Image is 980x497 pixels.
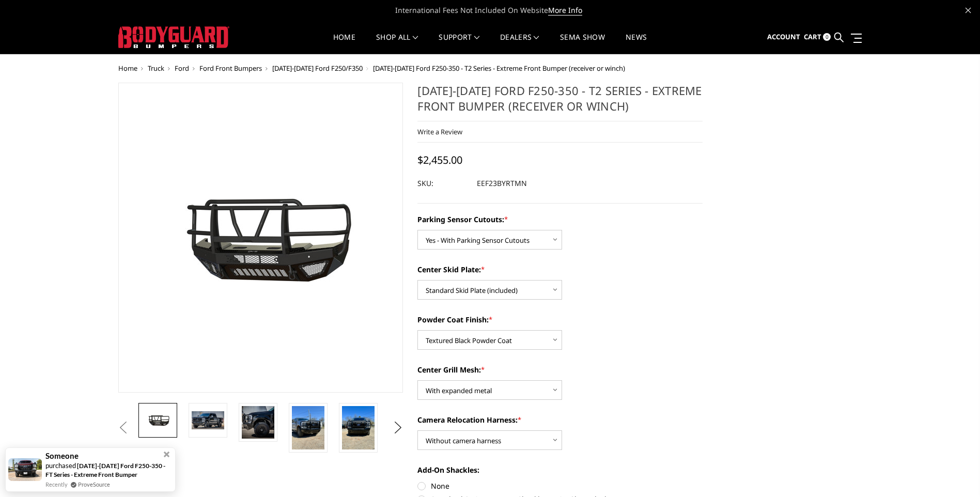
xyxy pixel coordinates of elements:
span: Cart [804,32,821,41]
label: Center Skid Plate: [417,264,703,275]
label: None [417,480,703,491]
img: 2023-2025 Ford F250-350 - T2 Series - Extreme Front Bumper (receiver or winch) [142,411,174,429]
img: 2023-2025 Ford F250-350 - T2 Series - Extreme Front Bumper (receiver or winch) [242,406,274,439]
a: Write a Review [417,127,462,136]
img: 2023-2025 Ford F250-350 - T2 Series - Extreme Front Bumper (receiver or winch) [192,411,224,429]
a: More Info [548,5,582,15]
a: ProveSource [78,480,110,489]
a: Ford [175,64,189,73]
a: SEMA Show [560,34,605,54]
a: [DATE]-[DATE] Ford F250-350 - FT Series - Extreme Front Bumper [45,462,165,478]
dd: EEF23BYRTMN [477,174,527,193]
span: Recently [45,480,68,489]
label: Center Grill Mesh: [417,364,703,375]
img: 2023-2025 Ford F250-350 - T2 Series - Extreme Front Bumper (receiver or winch) [292,406,324,449]
a: Truck [148,64,164,73]
span: purchased [45,461,76,470]
button: Previous [116,420,131,436]
a: shop all [376,34,418,54]
span: Account [767,32,800,41]
img: provesource social proof notification image [8,458,42,480]
span: Someone [45,452,79,460]
a: Ford Front Bumpers [199,64,262,73]
img: BODYGUARD BUMPERS [118,26,229,48]
label: Powder Coat Finish: [417,314,703,325]
iframe: Chat Widget [928,447,980,497]
a: Home [333,34,355,54]
a: Cart 0 [804,23,831,51]
label: Camera Relocation Harness: [417,414,703,425]
button: Next [390,420,406,436]
label: Parking Sensor Cutouts: [417,214,703,225]
a: 2023-2025 Ford F250-350 - T2 Series - Extreme Front Bumper (receiver or winch) [118,83,403,393]
a: Dealers [500,34,539,54]
h1: [DATE]-[DATE] Ford F250-350 - T2 Series - Extreme Front Bumper (receiver or winch) [417,83,703,121]
a: Support [439,34,479,54]
label: Add-On Shackles: [417,464,703,475]
a: [DATE]-[DATE] Ford F250/F350 [272,64,363,73]
a: News [626,34,647,54]
span: $2,455.00 [417,153,462,167]
img: 2023-2025 Ford F250-350 - T2 Series - Extreme Front Bumper (receiver or winch) [342,406,375,449]
dt: SKU: [417,174,469,193]
span: 0 [823,33,831,41]
a: Account [767,23,800,51]
span: [DATE]-[DATE] Ford F250-350 - T2 Series - Extreme Front Bumper (receiver or winch) [373,64,625,73]
a: Home [118,64,137,73]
